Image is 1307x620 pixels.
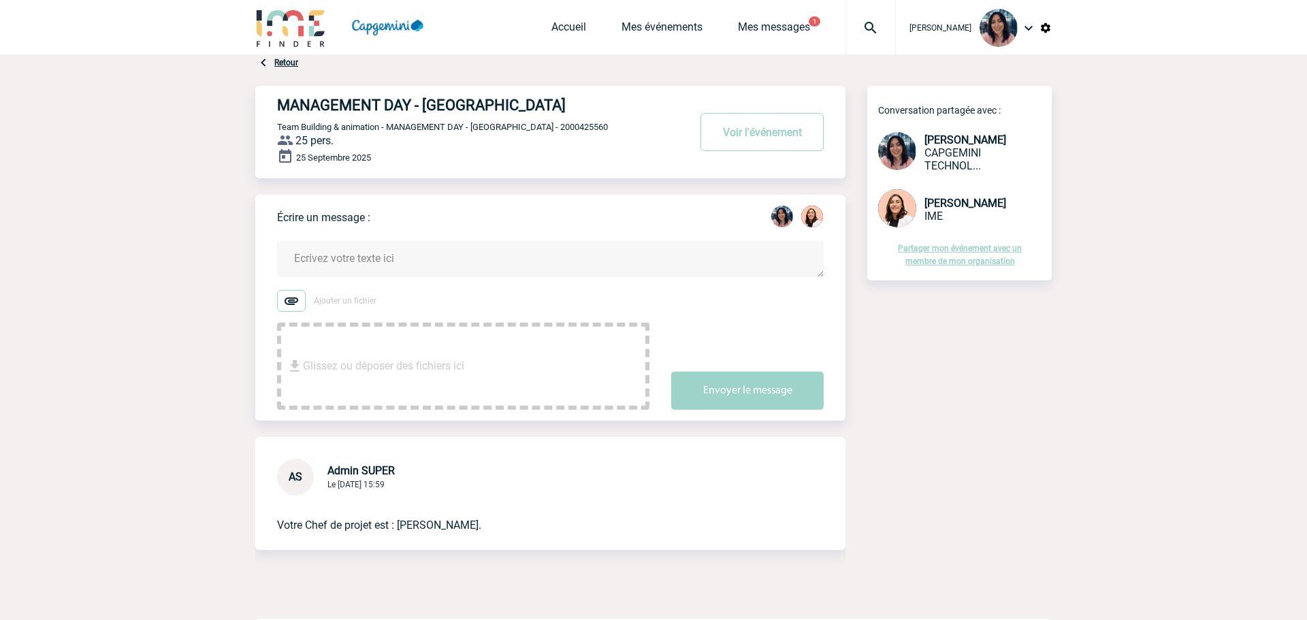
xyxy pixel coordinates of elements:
img: 129834-0.png [878,189,916,227]
span: 25 pers. [295,134,334,147]
img: IME-Finder [255,8,326,47]
span: AS [289,470,302,483]
span: [PERSON_NAME] [909,23,971,33]
span: IME [924,210,943,223]
div: Maëva HUGOT [771,206,793,230]
span: CAPGEMINI TECHNOLOGY SERVICES [924,146,981,172]
p: Conversation partagée avec : [878,105,1052,116]
a: Partager mon événement avec un membre de mon organisation [898,244,1022,266]
span: Admin SUPER [327,464,395,477]
span: Ajouter un fichier [314,296,376,306]
img: file_download.svg [287,358,303,374]
span: [PERSON_NAME] [924,197,1006,210]
a: Mes messages [738,20,810,39]
span: 25 Septembre 2025 [296,152,371,163]
a: Mes événements [622,20,703,39]
button: Envoyer le message [671,372,824,410]
button: Voir l'événement [700,113,824,151]
img: 102439-0.jpg [771,206,793,227]
a: Accueil [551,20,586,39]
p: Écrire un message : [277,211,370,224]
div: Melissa NOBLET [801,206,823,230]
span: Le [DATE] 15:59 [327,480,385,489]
span: Glissez ou déposer des fichiers ici [303,332,464,400]
img: 102439-0.jpg [878,132,916,170]
button: 1 [809,16,820,27]
span: Team Building & animation - MANAGEMENT DAY - [GEOGRAPHIC_DATA] - 2000425560 [277,122,608,132]
span: [PERSON_NAME] [924,133,1006,146]
a: Retour [274,58,298,67]
img: 102439-0.jpg [980,9,1018,47]
h4: MANAGEMENT DAY - [GEOGRAPHIC_DATA] [277,97,648,114]
img: 129834-0.png [801,206,823,227]
p: Votre Chef de projet est : [PERSON_NAME]. [277,495,786,534]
